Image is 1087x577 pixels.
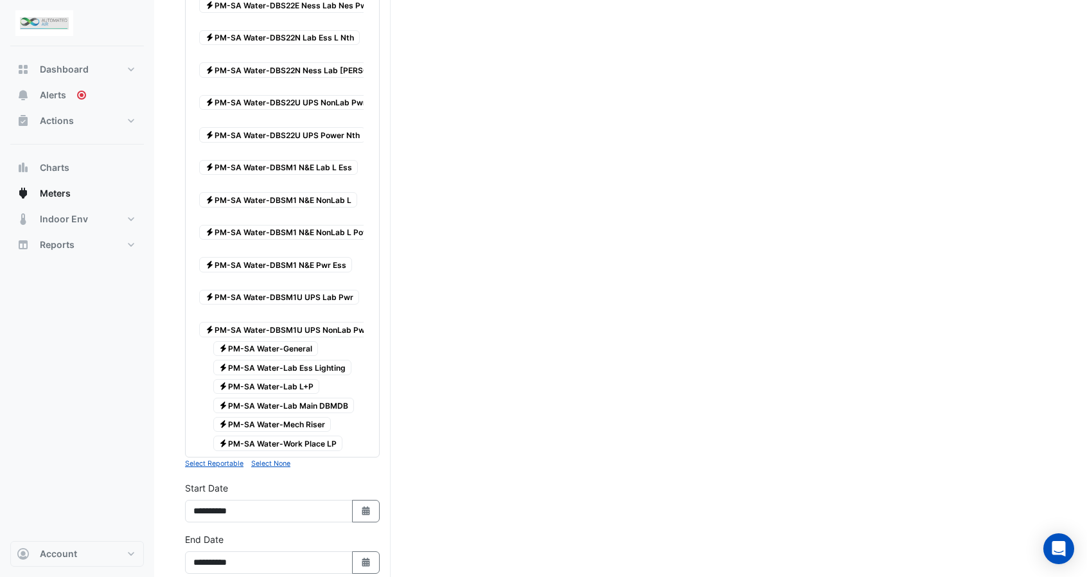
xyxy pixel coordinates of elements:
[213,360,352,375] span: PM-SA Water-Lab Ess Lighting
[17,213,30,226] app-icon: Indoor Env
[199,322,374,337] span: PM-SA Water-DBSM1U UPS NonLab Pwr
[199,62,411,78] span: PM-SA Water-DBS22N Ness Lab [PERSON_NAME]
[205,260,215,269] fa-icon: Electricity
[199,257,352,272] span: PM-SA Water-DBSM1 N&E Pwr Ess
[218,362,228,372] fa-icon: Electricity
[10,155,144,181] button: Charts
[218,400,228,410] fa-icon: Electricity
[17,238,30,251] app-icon: Reports
[251,459,290,468] small: Select None
[205,98,215,107] fa-icon: Electricity
[185,481,228,495] label: Start Date
[15,10,73,36] img: Company Logo
[185,459,243,468] small: Select Reportable
[205,130,215,139] fa-icon: Electricity
[213,379,320,395] span: PM-SA Water-Lab L+P
[17,114,30,127] app-icon: Actions
[17,161,30,174] app-icon: Charts
[199,290,359,305] span: PM-SA Water-DBSM1U UPS Lab Pwr
[40,547,77,560] span: Account
[10,541,144,567] button: Account
[213,436,343,451] span: PM-SA Water-Work Place LP
[360,557,372,568] fa-icon: Select Date
[205,292,215,302] fa-icon: Electricity
[40,187,71,200] span: Meters
[40,63,89,76] span: Dashboard
[10,82,144,108] button: Alerts
[199,225,383,240] span: PM-SA Water-DBSM1 N&E NonLab L Power
[199,160,358,175] span: PM-SA Water-DBSM1 N&E Lab L Ess
[76,89,87,101] div: Tooltip anchor
[218,344,228,353] fa-icon: Electricity
[40,161,69,174] span: Charts
[185,533,224,546] label: End Date
[218,438,228,448] fa-icon: Electricity
[40,114,74,127] span: Actions
[40,89,66,102] span: Alerts
[205,33,215,42] fa-icon: Electricity
[205,195,215,204] fa-icon: Electricity
[185,457,243,469] button: Select Reportable
[199,127,366,143] span: PM-SA Water-DBS22U UPS Power Nth
[213,341,319,357] span: PM-SA Water-General
[205,163,215,172] fa-icon: Electricity
[213,417,331,432] span: PM-SA Water-Mech Riser
[10,57,144,82] button: Dashboard
[218,382,228,391] fa-icon: Electricity
[205,65,215,75] fa-icon: Electricity
[17,63,30,76] app-icon: Dashboard
[218,420,228,429] fa-icon: Electricity
[10,232,144,258] button: Reports
[199,30,360,46] span: PM-SA Water-DBS22N Lab Ess L Nth
[360,506,372,517] fa-icon: Select Date
[17,187,30,200] app-icon: Meters
[205,324,215,334] fa-icon: Electricity
[10,206,144,232] button: Indoor Env
[199,192,357,208] span: PM-SA Water-DBSM1 N&E NonLab L
[199,95,380,111] span: PM-SA Water-DBS22U UPS NonLab Pwr N
[205,227,215,237] fa-icon: Electricity
[213,398,355,413] span: PM-SA Water-Lab Main DBMDB
[17,89,30,102] app-icon: Alerts
[1043,533,1074,564] div: Open Intercom Messenger
[10,181,144,206] button: Meters
[251,457,290,469] button: Select None
[40,238,75,251] span: Reports
[40,213,88,226] span: Indoor Env
[10,108,144,134] button: Actions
